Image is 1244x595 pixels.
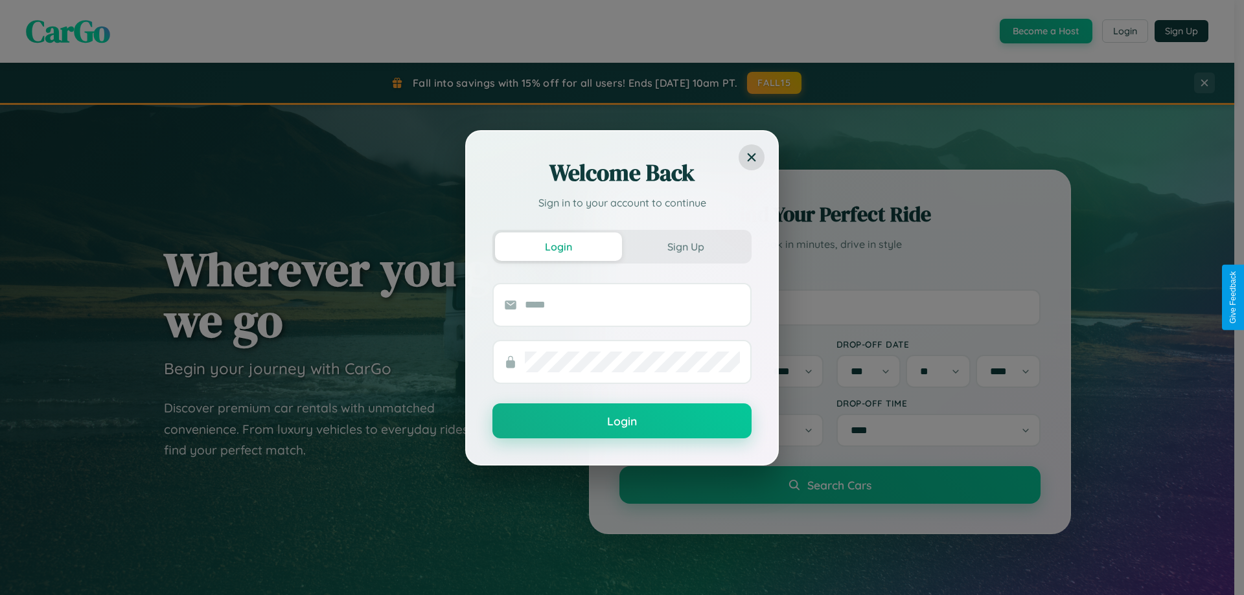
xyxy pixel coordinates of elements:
button: Sign Up [622,232,749,261]
div: Give Feedback [1228,271,1238,324]
h2: Welcome Back [492,157,752,188]
p: Sign in to your account to continue [492,195,752,210]
button: Login [492,403,752,438]
button: Login [495,232,622,261]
